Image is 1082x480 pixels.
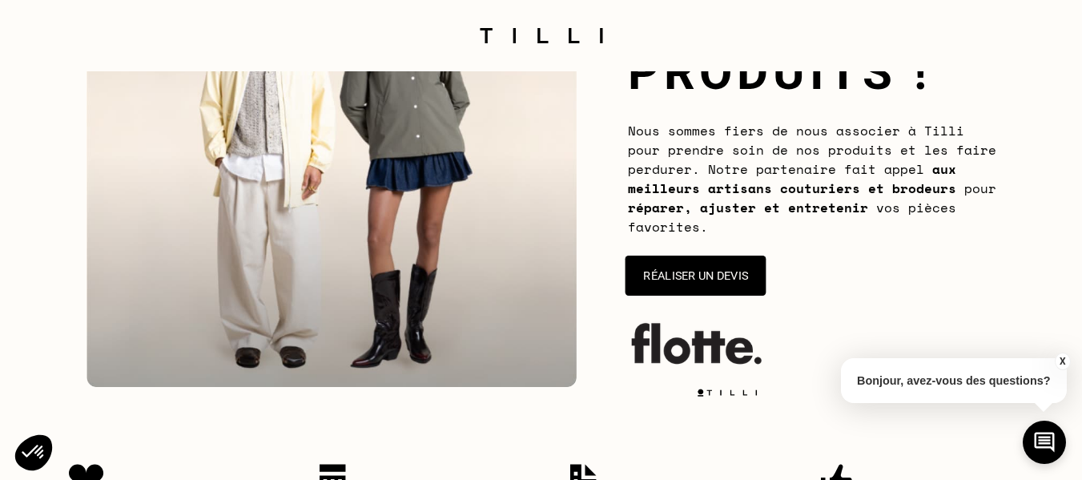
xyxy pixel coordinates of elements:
[628,315,763,379] img: flotte.logo.png
[625,256,766,296] button: Réaliser un devis
[691,389,763,397] img: logo Tilli
[628,121,996,236] span: Nous sommes fiers de nous associer à Tilli pour prendre soin de nos produits et les faire perdure...
[628,159,956,198] b: aux meilleurs artisans couturiers et brodeurs
[628,198,868,217] b: réparer, ajuster et entretenir
[1054,353,1070,370] button: X
[841,358,1067,403] p: Bonjour, avez-vous des questions?
[474,28,609,43] img: Logo du service de couturière Tilli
